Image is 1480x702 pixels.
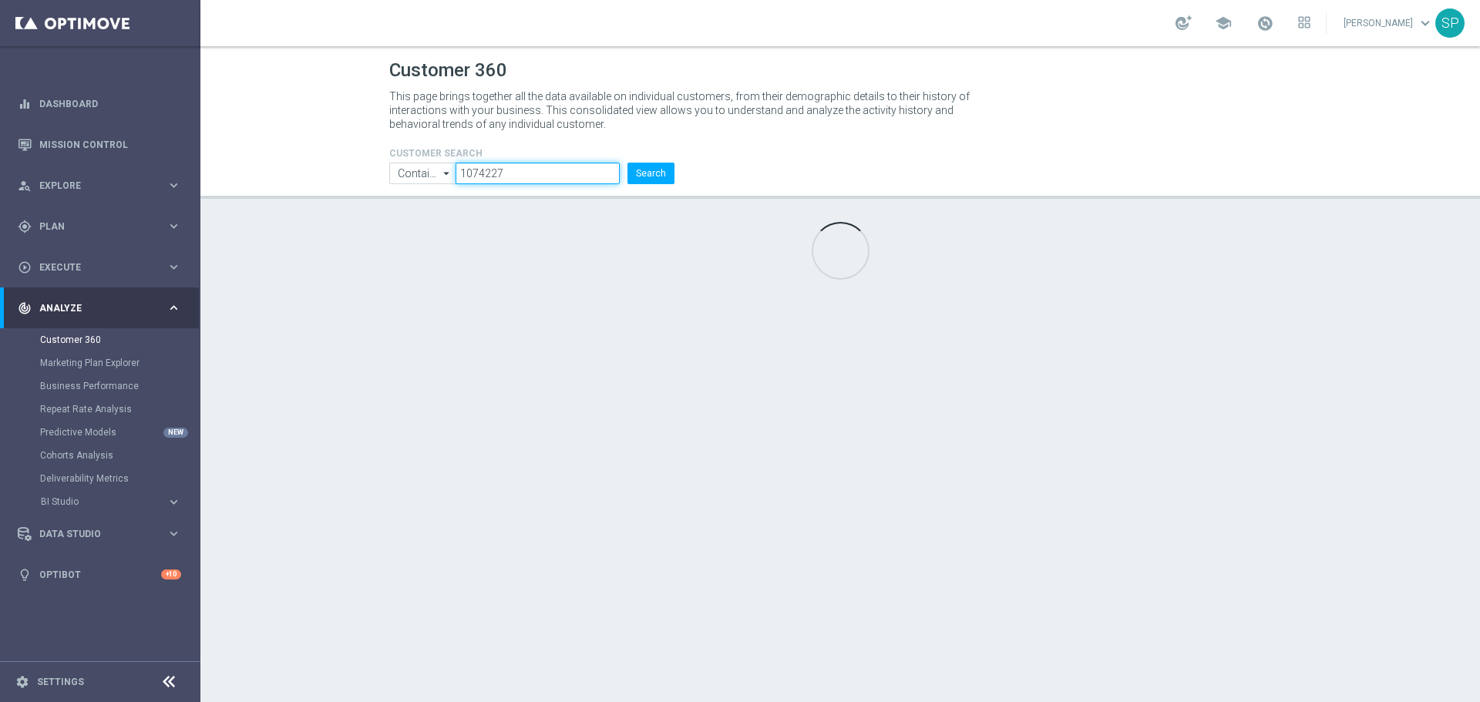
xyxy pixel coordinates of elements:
[40,472,160,485] a: Deliverability Metrics
[17,139,182,151] button: Mission Control
[18,124,181,165] div: Mission Control
[40,380,160,392] a: Business Performance
[161,569,181,579] div: +10
[18,301,32,315] i: track_changes
[389,148,674,159] h4: CUSTOMER SEARCH
[166,301,181,315] i: keyboard_arrow_right
[17,302,182,314] button: track_changes Analyze keyboard_arrow_right
[40,467,199,490] div: Deliverability Metrics
[18,179,32,193] i: person_search
[18,301,166,315] div: Analyze
[17,528,182,540] button: Data Studio keyboard_arrow_right
[18,554,181,595] div: Optibot
[40,495,182,508] button: BI Studio keyboard_arrow_right
[40,357,160,369] a: Marketing Plan Explorer
[627,163,674,184] button: Search
[166,526,181,541] i: keyboard_arrow_right
[40,426,160,438] a: Predictive Models
[40,351,199,375] div: Marketing Plan Explorer
[389,163,456,184] input: Contains
[166,260,181,274] i: keyboard_arrow_right
[1435,8,1465,38] div: SP
[17,261,182,274] button: play_circle_outline Execute keyboard_arrow_right
[17,220,182,233] button: gps_fixed Plan keyboard_arrow_right
[17,569,182,581] button: lightbulb Optibot +10
[40,490,199,513] div: BI Studio
[41,497,166,506] div: BI Studio
[166,495,181,509] i: keyboard_arrow_right
[18,260,32,274] i: play_circle_outline
[18,260,166,274] div: Execute
[18,568,32,582] i: lightbulb
[40,334,160,346] a: Customer 360
[39,181,166,190] span: Explore
[163,428,188,438] div: NEW
[40,398,199,421] div: Repeat Rate Analysis
[15,675,29,689] i: settings
[166,219,181,233] i: keyboard_arrow_right
[18,220,166,233] div: Plan
[39,304,166,313] span: Analyze
[39,529,166,539] span: Data Studio
[166,178,181,193] i: keyboard_arrow_right
[39,222,166,231] span: Plan
[456,163,620,184] input: Enter CID, Email, name or phone
[18,179,166,193] div: Explore
[40,375,199,398] div: Business Performance
[40,328,199,351] div: Customer 360
[40,449,160,462] a: Cohorts Analysis
[41,497,151,506] span: BI Studio
[18,220,32,233] i: gps_fixed
[1215,15,1232,32] span: school
[37,677,84,687] a: Settings
[18,83,181,124] div: Dashboard
[39,263,166,272] span: Execute
[389,59,1291,82] h1: Customer 360
[39,554,161,595] a: Optibot
[18,527,166,541] div: Data Studio
[40,421,199,444] div: Predictive Models
[389,89,983,131] p: This page brings together all the data available on individual customers, from their demographic ...
[1417,15,1434,32] span: keyboard_arrow_down
[17,98,182,110] button: equalizer Dashboard
[39,83,181,124] a: Dashboard
[1342,12,1435,35] a: [PERSON_NAME]keyboard_arrow_down
[17,180,182,192] button: person_search Explore keyboard_arrow_right
[439,163,455,183] i: arrow_drop_down
[18,97,32,111] i: equalizer
[40,444,199,467] div: Cohorts Analysis
[39,124,181,165] a: Mission Control
[40,403,160,415] a: Repeat Rate Analysis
